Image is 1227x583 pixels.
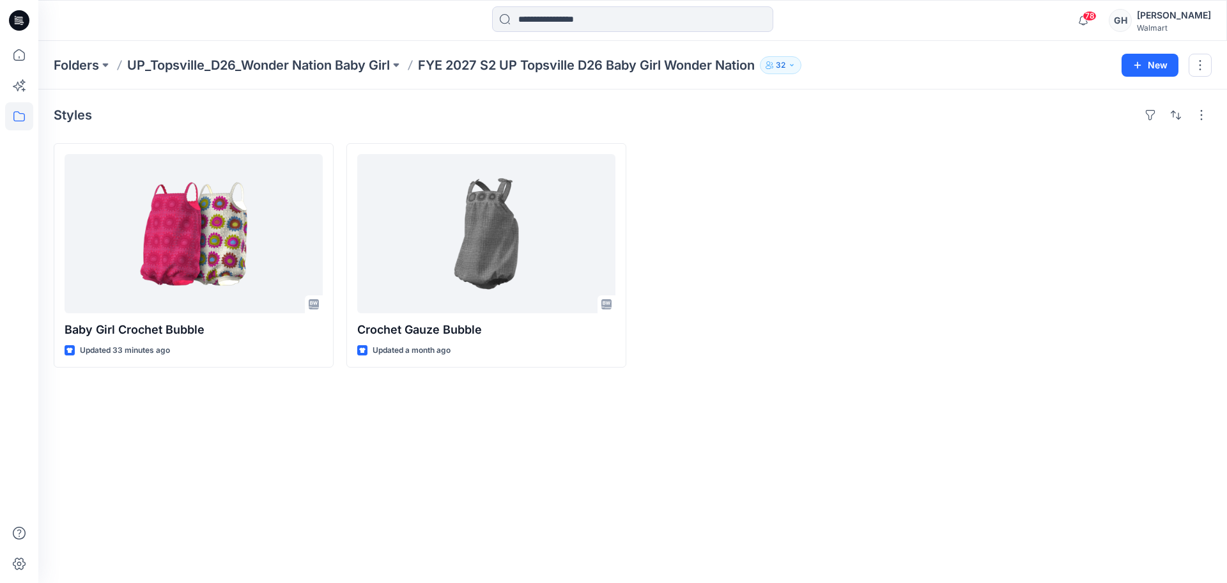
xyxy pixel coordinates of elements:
[127,56,390,74] a: UP_Topsville_D26_Wonder Nation Baby Girl
[373,344,451,357] p: Updated a month ago
[357,154,615,313] a: Crochet Gauze Bubble
[760,56,801,74] button: 32
[54,107,92,123] h4: Styles
[1137,23,1211,33] div: Walmart
[418,56,755,74] p: FYE 2027 S2 UP Topsville D26 Baby Girl Wonder Nation
[65,321,323,339] p: Baby Girl Crochet Bubble
[1137,8,1211,23] div: [PERSON_NAME]
[357,321,615,339] p: Crochet Gauze Bubble
[1109,9,1132,32] div: GH
[54,56,99,74] a: Folders
[776,58,785,72] p: 32
[1083,11,1097,21] span: 78
[80,344,170,357] p: Updated 33 minutes ago
[1122,54,1178,77] button: New
[65,154,323,313] a: Baby Girl Crochet Bubble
